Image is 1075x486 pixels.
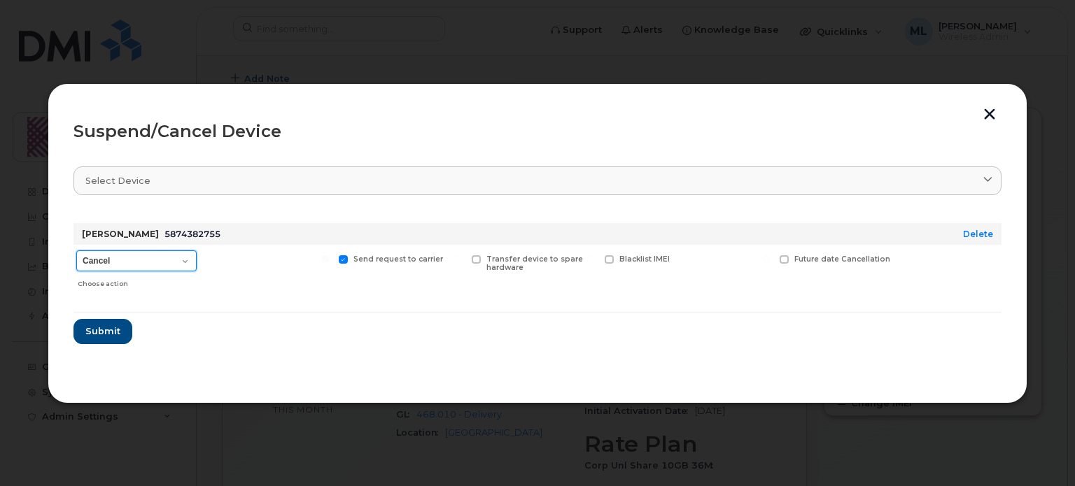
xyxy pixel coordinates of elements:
[763,255,770,262] input: Future date Cancellation
[73,123,1002,140] div: Suspend/Cancel Device
[486,255,583,273] span: Transfer device to spare hardware
[353,255,443,264] span: Send request to carrier
[963,229,993,239] a: Delete
[794,255,890,264] span: Future date Cancellation
[78,273,197,290] div: Choose action
[322,255,329,262] input: Send request to carrier
[455,255,462,262] input: Transfer device to spare hardware
[588,255,595,262] input: Blacklist IMEI
[619,255,670,264] span: Blacklist IMEI
[164,229,220,239] span: 5874382755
